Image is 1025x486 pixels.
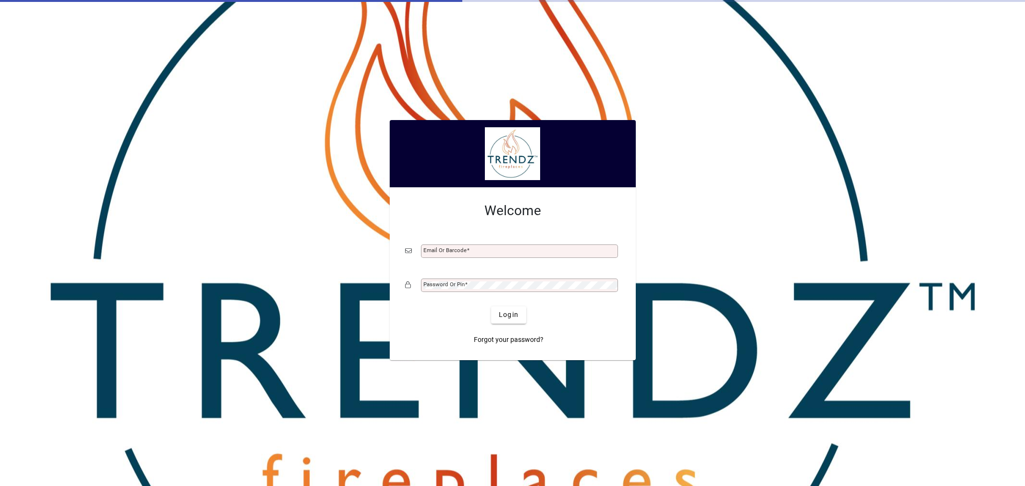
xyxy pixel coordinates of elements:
[405,203,620,219] h2: Welcome
[423,281,465,288] mat-label: Password or Pin
[423,247,467,254] mat-label: Email or Barcode
[474,335,543,345] span: Forgot your password?
[470,331,547,349] a: Forgot your password?
[491,306,526,324] button: Login
[499,310,519,320] span: Login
